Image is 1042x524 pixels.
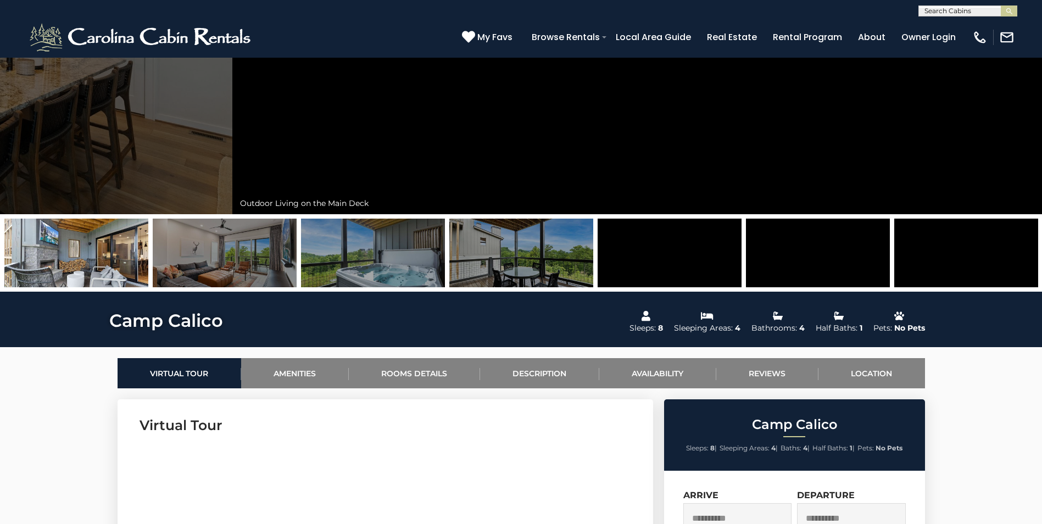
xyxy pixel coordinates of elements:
[610,27,696,47] a: Local Area Guide
[27,21,255,54] img: White-1-2.png
[896,27,961,47] a: Owner Login
[4,219,148,287] img: 166687985
[716,358,818,388] a: Reviews
[894,219,1038,287] img: 166687962
[876,444,902,452] strong: No Pets
[449,219,593,287] img: 166687978
[781,441,810,455] li: |
[235,192,807,214] div: Outdoor Living on the Main Deck
[598,219,742,287] img: 166687981
[812,444,848,452] span: Half Baths:
[701,27,762,47] a: Real Estate
[781,444,801,452] span: Baths:
[972,30,988,45] img: phone-regular-white.png
[686,444,709,452] span: Sleeps:
[850,444,852,452] strong: 1
[771,444,776,452] strong: 4
[797,490,855,500] label: Departure
[667,417,922,432] h2: Camp Calico
[812,441,855,455] li: |
[301,219,445,287] img: 166687979
[599,358,716,388] a: Availability
[857,444,874,452] span: Pets:
[818,358,925,388] a: Location
[153,219,297,287] img: 166687948
[462,30,515,44] a: My Favs
[767,27,848,47] a: Rental Program
[746,219,890,287] img: 166687949
[241,358,349,388] a: Amenities
[710,444,715,452] strong: 8
[720,441,778,455] li: |
[683,490,718,500] label: Arrive
[480,358,599,388] a: Description
[118,358,241,388] a: Virtual Tour
[999,30,1015,45] img: mail-regular-white.png
[349,358,480,388] a: Rooms Details
[140,416,631,435] h3: Virtual Tour
[526,27,605,47] a: Browse Rentals
[803,444,807,452] strong: 4
[477,30,512,44] span: My Favs
[852,27,891,47] a: About
[720,444,770,452] span: Sleeping Areas:
[686,441,717,455] li: |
